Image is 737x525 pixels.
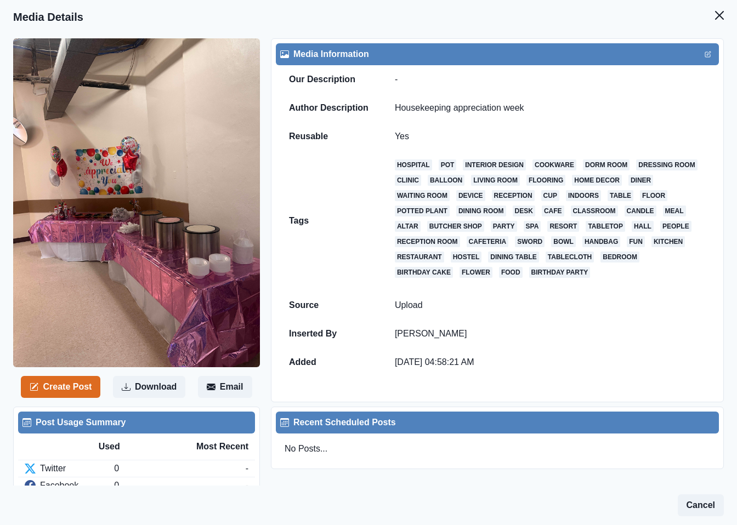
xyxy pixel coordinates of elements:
td: Our Description [276,65,382,94]
a: fun [627,236,645,247]
div: No Posts... [276,433,719,464]
a: diner [628,175,653,186]
a: dressing room [636,159,697,170]
td: Added [276,348,382,376]
a: flower [460,267,492,278]
div: - [246,479,248,492]
a: reception [492,190,535,201]
a: birthday party [529,267,591,278]
div: Most Recent [173,440,248,453]
a: bedroom [600,252,639,262]
a: resort [547,221,579,232]
button: Download [113,376,185,398]
a: candle [625,206,656,216]
a: dining table [488,252,538,262]
td: [DATE] 04:58:21 AM [382,348,719,376]
a: spa [524,221,541,232]
a: table [608,190,633,201]
a: sword [515,236,545,247]
a: tablecloth [546,252,594,262]
a: cafeteria [467,236,509,247]
div: Recent Scheduled Posts [280,416,715,429]
a: people [660,221,691,232]
img: aokoqgl5arhcpu1gfoe9 [13,38,260,367]
a: flooring [526,175,565,186]
a: restaurant [395,252,444,262]
div: - [246,462,248,475]
a: waiting room [395,190,450,201]
button: Cancel [678,494,724,516]
a: dorm room [583,159,630,170]
div: Post Usage Summary [22,416,251,429]
div: Used [99,440,174,453]
a: birthday cake [395,267,453,278]
button: Edit [701,48,715,61]
a: home decor [572,175,622,186]
button: Close [708,4,730,26]
a: cup [541,190,559,201]
td: - [382,65,719,94]
td: Source [276,291,382,319]
div: Twitter [25,462,114,475]
a: dining room [456,206,506,216]
button: Create Post [21,376,100,398]
a: cookware [532,159,576,170]
a: party [491,221,517,232]
a: butcher shop [427,221,484,232]
button: Email [198,376,252,398]
a: hall [632,221,654,232]
td: Yes [382,122,719,151]
td: Inserted By [276,319,382,348]
a: hostel [451,252,482,262]
a: food [499,267,523,278]
div: 0 [114,462,245,475]
a: bowl [551,236,576,247]
a: indoors [566,190,601,201]
a: reception room [395,236,460,247]
td: Author Description [276,94,382,122]
div: Media Information [280,48,715,61]
a: hospital [395,159,432,170]
div: Facebook [25,479,114,492]
a: desk [513,206,535,216]
td: Housekeeping appreciation week [382,94,719,122]
a: floor [640,190,667,201]
p: Upload [395,300,706,311]
a: classroom [571,206,618,216]
a: altar [395,221,421,232]
a: tabletop [586,221,625,232]
a: meal [663,206,686,216]
a: potted plant [395,206,450,216]
a: living room [471,175,520,186]
a: cafe [542,206,564,216]
a: handbag [582,236,620,247]
div: 0 [114,479,245,492]
a: pot [439,159,457,170]
a: interior design [463,159,526,170]
td: Tags [276,151,382,291]
a: device [456,190,485,201]
a: clinic [395,175,421,186]
td: Reusable [276,122,382,151]
a: kitchen [651,236,685,247]
a: [PERSON_NAME] [395,329,467,338]
a: balloon [428,175,464,186]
